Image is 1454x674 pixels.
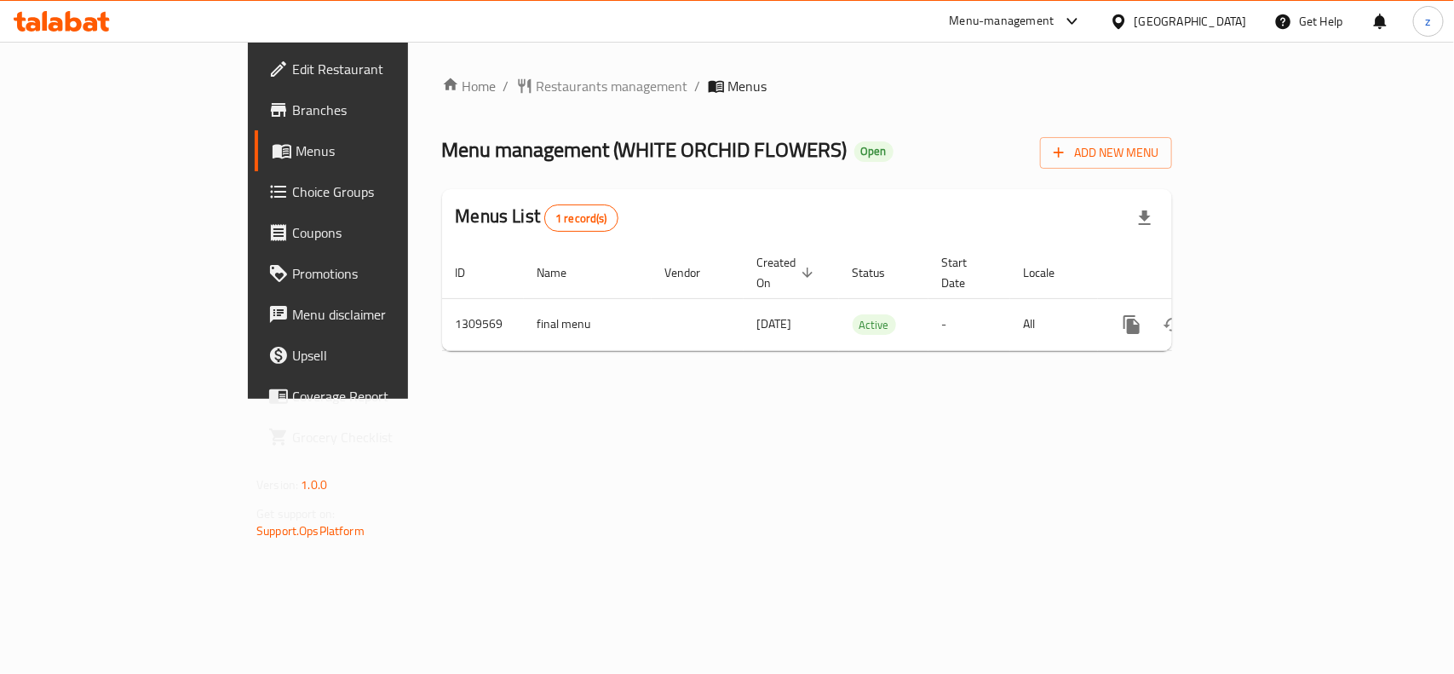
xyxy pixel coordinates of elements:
[292,59,477,79] span: Edit Restaurant
[1135,12,1247,31] div: [GEOGRAPHIC_DATA]
[442,130,848,169] span: Menu management ( WHITE ORCHID FLOWERS )
[695,76,701,96] li: /
[292,100,477,120] span: Branches
[255,49,491,89] a: Edit Restaurant
[442,247,1289,351] table: enhanced table
[757,313,792,335] span: [DATE]
[292,181,477,202] span: Choice Groups
[255,89,491,130] a: Branches
[255,294,491,335] a: Menu disclaimer
[1024,262,1078,283] span: Locale
[665,262,723,283] span: Vendor
[537,76,688,96] span: Restaurants management
[456,262,488,283] span: ID
[292,222,477,243] span: Coupons
[256,520,365,542] a: Support.OpsPlatform
[928,298,1010,350] td: -
[292,304,477,325] span: Menu disclaimer
[255,417,491,458] a: Grocery Checklist
[942,252,990,293] span: Start Date
[255,212,491,253] a: Coupons
[442,76,1172,96] nav: breadcrumb
[1010,298,1098,350] td: All
[1124,198,1165,239] div: Export file
[853,314,896,335] div: Active
[1040,137,1172,169] button: Add New Menu
[544,205,618,232] div: Total records count
[853,262,908,283] span: Status
[255,376,491,417] a: Coverage Report
[255,171,491,212] a: Choice Groups
[1152,304,1193,345] button: Change Status
[537,262,589,283] span: Name
[757,252,819,293] span: Created On
[1112,304,1152,345] button: more
[292,427,477,447] span: Grocery Checklist
[301,474,327,496] span: 1.0.0
[292,386,477,406] span: Coverage Report
[503,76,509,96] li: /
[292,263,477,284] span: Promotions
[854,141,894,162] div: Open
[256,474,298,496] span: Version:
[255,253,491,294] a: Promotions
[256,503,335,525] span: Get support on:
[853,315,896,335] span: Active
[728,76,767,96] span: Menus
[1426,12,1431,31] span: z
[545,210,618,227] span: 1 record(s)
[456,204,618,232] h2: Menus List
[524,298,652,350] td: final menu
[950,11,1055,32] div: Menu-management
[1054,142,1158,164] span: Add New Menu
[854,144,894,158] span: Open
[292,345,477,366] span: Upsell
[1098,247,1289,299] th: Actions
[255,335,491,376] a: Upsell
[255,130,491,171] a: Menus
[296,141,477,161] span: Menus
[516,76,688,96] a: Restaurants management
